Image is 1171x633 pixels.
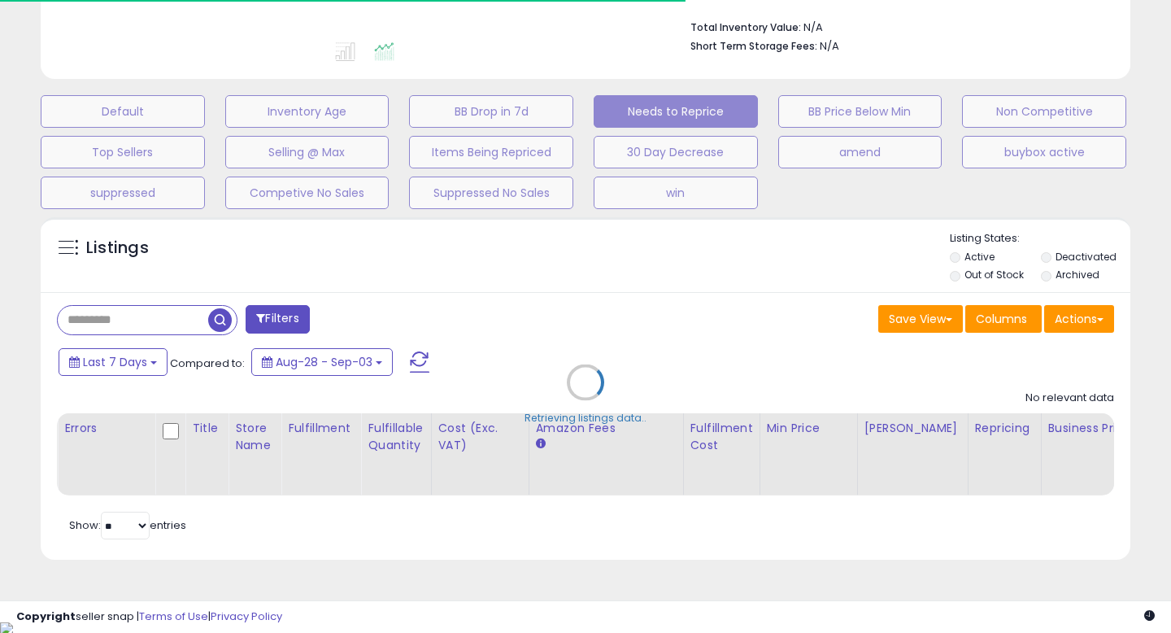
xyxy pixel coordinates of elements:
[525,411,646,426] div: Retrieving listings data..
[225,177,390,209] button: Competive No Sales
[41,136,205,168] button: Top Sellers
[962,136,1126,168] button: buybox active
[41,95,205,128] button: Default
[225,95,390,128] button: Inventory Age
[139,609,208,624] a: Terms of Use
[409,177,573,209] button: Suppressed No Sales
[594,177,758,209] button: win
[16,609,76,624] strong: Copyright
[690,16,1102,36] li: N/A
[962,95,1126,128] button: Non Competitive
[690,39,817,53] b: Short Term Storage Fees:
[594,95,758,128] button: Needs to Reprice
[409,95,573,128] button: BB Drop in 7d
[41,177,205,209] button: suppressed
[225,136,390,168] button: Selling @ Max
[16,609,282,625] div: seller snap | |
[778,136,942,168] button: amend
[594,136,758,168] button: 30 Day Decrease
[690,20,801,34] b: Total Inventory Value:
[778,95,942,128] button: BB Price Below Min
[211,609,282,624] a: Privacy Policy
[820,38,839,54] span: N/A
[409,136,573,168] button: Items Being Repriced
